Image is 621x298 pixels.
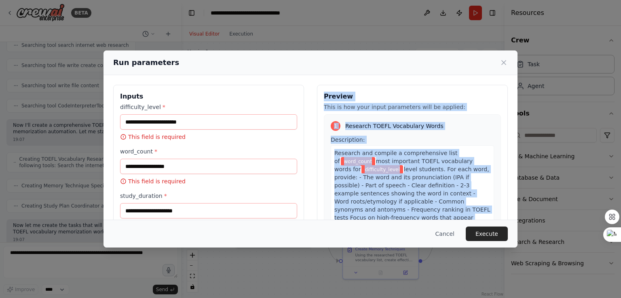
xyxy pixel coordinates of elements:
span: Variable: word_count [341,157,375,166]
h2: Run parameters [113,57,179,68]
span: level students. For each word, provide: - The word and its pronunciation (IPA if possible) - Part... [334,166,490,245]
h3: Inputs [120,92,297,101]
p: This field is required [120,177,297,185]
button: Execute [466,227,508,241]
span: Research TOEFL Vocabulary Words [345,122,444,130]
span: Description: [331,136,365,143]
p: This is how your input parameters will be applied: [324,103,501,111]
label: study_duration [120,192,297,200]
span: Research and compile a comprehensive list of [334,150,457,164]
h3: Preview [324,92,501,101]
span: most important TOEFL vocabulary words for [334,158,473,172]
label: difficulty_level [120,103,297,111]
p: This field is required [120,133,297,141]
span: Variable: difficulty_level [361,165,403,174]
label: word_count [120,147,297,155]
button: Cancel [429,227,461,241]
div: 1 [331,121,340,131]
